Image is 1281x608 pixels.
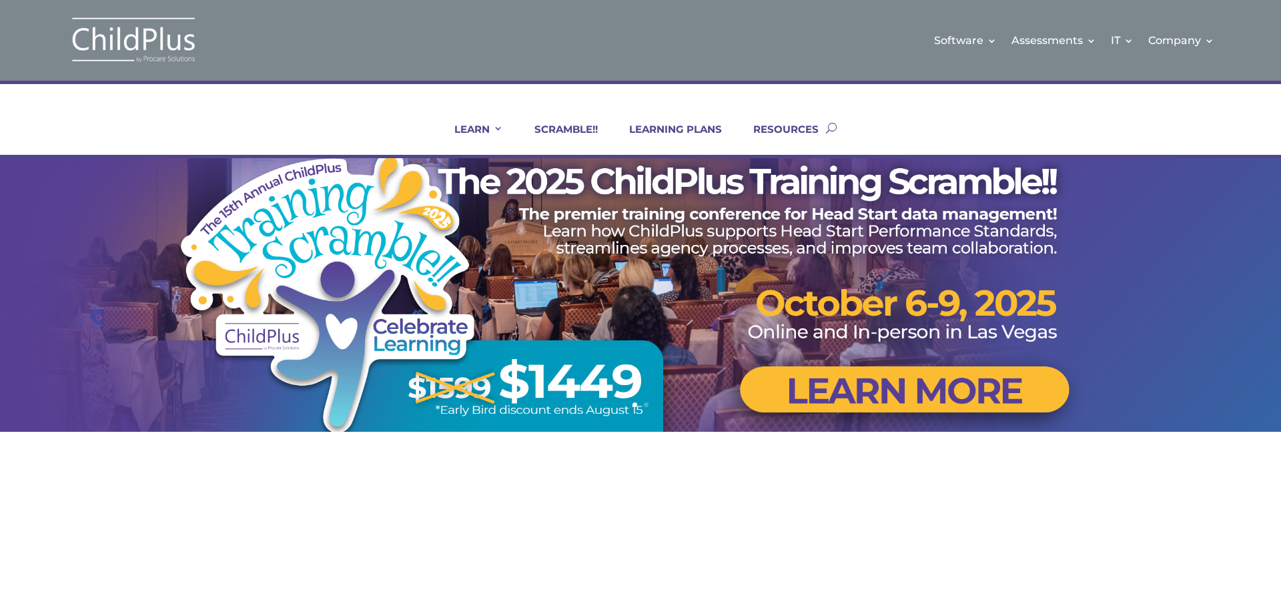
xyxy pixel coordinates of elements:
a: RESOURCES [737,123,819,155]
a: Company [1148,13,1214,67]
a: Software [934,13,997,67]
a: 2 [644,402,649,407]
a: LEARN [438,123,503,155]
a: SCRAMBLE!! [518,123,598,155]
a: 1 [632,402,637,407]
a: Assessments [1011,13,1096,67]
a: LEARNING PLANS [612,123,722,155]
a: IT [1111,13,1134,67]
